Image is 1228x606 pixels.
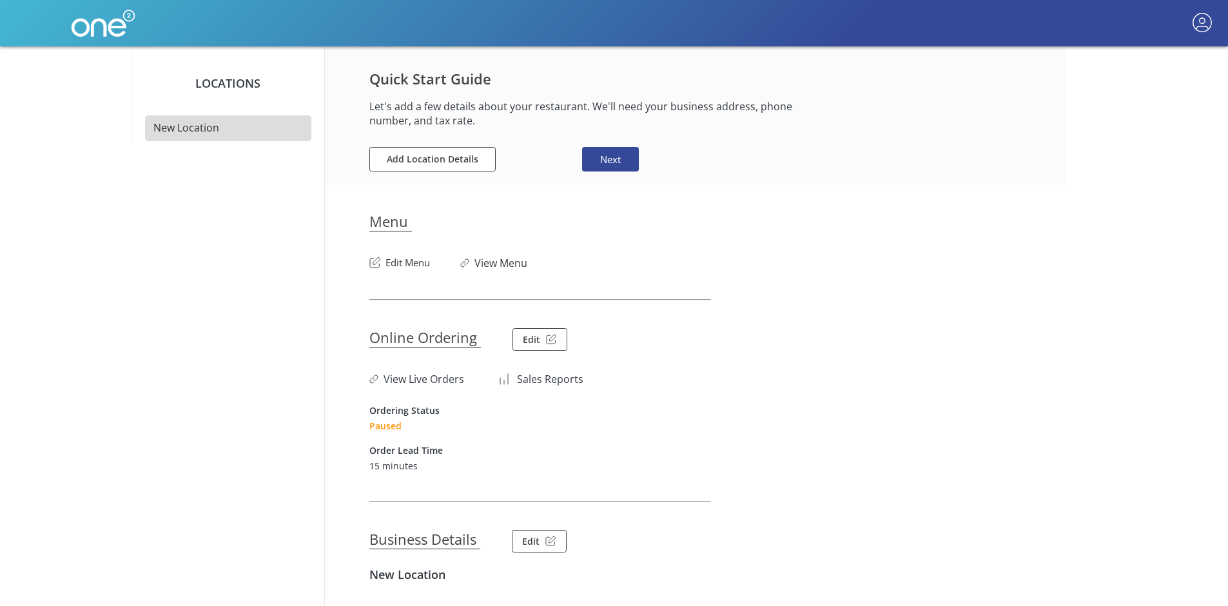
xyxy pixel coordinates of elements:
[512,328,568,351] button: Edit
[369,444,443,456] label: Order Lead Time
[369,249,431,270] button: Edit Menu
[545,536,556,547] img: Edit
[369,460,1053,472] span: 15 minutes
[546,334,557,345] img: Edit
[369,529,481,549] h3: Business Details
[496,371,517,387] img: Reports
[474,256,527,270] a: View Menu
[369,99,816,128] p: Let's add a few details about your restaurant. We'll need your business address, phone number, an...
[512,530,567,552] button: Edit
[195,75,260,91] span: Locations
[369,211,413,231] h3: Menu
[369,257,386,268] img: Edit
[153,121,219,135] span: New Location
[369,420,1053,432] span: Paused
[517,372,583,386] a: Sales Reports
[460,259,474,268] img: Link
[369,404,440,416] label: Ordering Status
[369,327,482,347] h3: Online Ordering
[369,375,384,384] img: Link
[582,147,639,172] button: Next
[369,567,1053,582] h4: New Location
[369,147,496,172] button: Add Location Details
[369,365,464,387] button: View Live Orders
[369,69,1046,88] h3: Quick Start Guide
[145,115,311,141] a: New Location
